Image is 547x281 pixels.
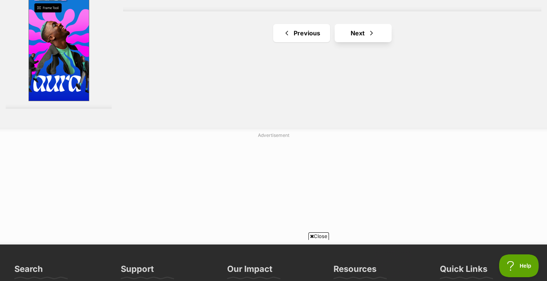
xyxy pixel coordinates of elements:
a: Previous page [273,24,330,42]
iframe: Help Scout Beacon - Open [499,254,539,277]
iframe: Advertisement [135,243,412,277]
nav: Pagination [123,24,541,42]
img: consumer-privacy-logo.png [1,1,7,7]
iframe: Advertisement [89,142,458,237]
a: Privacy Notification [53,1,61,7]
h3: Search [14,264,43,279]
h3: Support [121,264,154,279]
span: Close [308,232,329,240]
h3: Quick Links [440,264,487,279]
img: consumer-privacy-logo.png [54,1,60,7]
img: iconc.png [53,0,60,6]
a: Next page [335,24,392,42]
